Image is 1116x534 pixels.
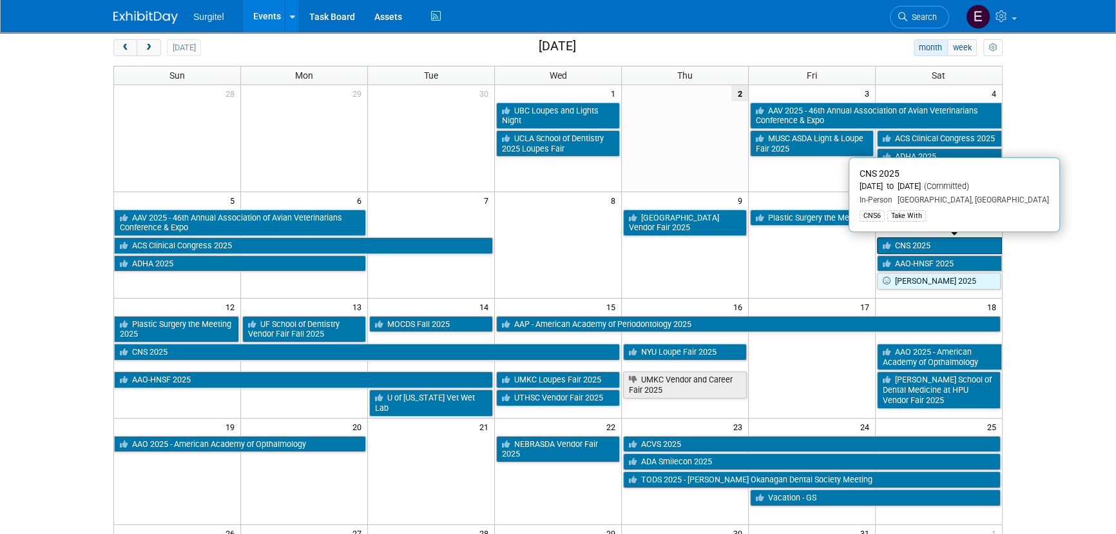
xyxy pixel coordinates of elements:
a: AAO 2025 - American Academy of Opthalmology [877,344,1002,370]
span: 5 [229,192,240,208]
span: 20 [351,419,367,435]
span: (Committed) [921,181,969,191]
a: AAO 2025 - American Academy of Opthalmology [114,436,366,453]
span: Search [907,12,937,22]
span: 19 [224,419,240,435]
button: week [947,39,977,56]
button: [DATE] [167,39,201,56]
a: ACS Clinical Congress 2025 [877,130,1002,147]
a: ADHA 2025 [114,255,366,272]
a: AAP - American Academy of Periodontology 2025 [496,316,1001,333]
span: 2 [731,85,748,101]
a: ACS Clinical Congress 2025 [114,237,493,254]
span: 4 [990,85,1002,101]
a: [PERSON_NAME] 2025 [877,273,1001,290]
span: 22 [605,419,621,435]
span: Fri [807,70,817,81]
span: Sun [169,70,185,81]
span: 12 [224,299,240,315]
span: 8 [610,192,621,208]
span: 1 [610,85,621,101]
a: UMKC Loupes Fair 2025 [496,371,620,388]
a: NEBRASDA Vendor Fair 2025 [496,436,620,462]
span: 25 [986,419,1002,435]
div: CNS6 [860,210,885,222]
a: UCLA School of Dentistry 2025 Loupes Fair [496,130,620,157]
span: CNS 2025 [860,168,900,179]
span: 24 [859,419,875,435]
span: 17 [859,299,875,315]
span: 23 [732,419,748,435]
a: U of [US_STATE] Vet Wet Lab [369,390,493,416]
button: prev [113,39,137,56]
span: 9 [736,192,748,208]
span: 3 [863,85,875,101]
a: Plastic Surgery the Meeting 2025 [114,316,239,342]
a: MOCDS Fall 2025 [369,316,493,333]
button: month [914,39,948,56]
span: Surgitel [193,12,224,22]
a: ACVS 2025 [623,436,1001,453]
a: AAO-HNSF 2025 [877,255,1002,272]
a: NYU Loupe Fair 2025 [623,344,747,361]
span: 21 [478,419,494,435]
div: [DATE] to [DATE] [860,181,1049,192]
a: [GEOGRAPHIC_DATA] Vendor Fair 2025 [623,210,747,236]
a: UTHSC Vendor Fair 2025 [496,390,620,406]
span: 16 [732,299,748,315]
a: UMKC Vendor and Career Fair 2025 [623,371,747,398]
span: In-Person [860,195,892,204]
span: 13 [351,299,367,315]
h2: [DATE] [539,39,576,54]
span: 28 [224,85,240,101]
span: 30 [478,85,494,101]
a: AAV 2025 - 46th Annual Association of Avian Veterinarians Conference & Expo [114,210,366,236]
span: 29 [351,85,367,101]
span: 7 [483,192,494,208]
span: Tue [424,70,438,81]
div: Take With [887,210,926,222]
span: 15 [605,299,621,315]
a: UBC Loupes and Lights Night [496,103,620,129]
span: [GEOGRAPHIC_DATA], [GEOGRAPHIC_DATA] [892,195,1049,204]
a: Search [890,6,949,28]
a: Vacation - GS [750,489,1001,506]
a: ADA Smilecon 2025 [623,453,1001,470]
a: Plastic Surgery the Meeting 2025 [750,210,1002,226]
img: Event Coordinator [966,5,990,29]
span: Thu [677,70,693,81]
span: Sat [932,70,945,81]
a: CNS 2025 [114,344,620,361]
a: UF School of Dentistry Vendor Fair Fall 2025 [242,316,366,342]
a: AAO-HNSF 2025 [114,371,493,388]
a: TODS 2025 - [PERSON_NAME] Okanagan Dental Society Meeting [623,471,1001,488]
a: [PERSON_NAME] School of Dental Medicine at HPU Vendor Fair 2025 [877,371,1001,408]
button: myCustomButton [983,39,1003,56]
i: Personalize Calendar [988,44,997,52]
span: 14 [478,299,494,315]
a: MUSC ASDA Light & Loupe Fair 2025 [750,130,874,157]
img: ExhibitDay [113,11,178,24]
button: next [137,39,160,56]
a: CNS 2025 [877,237,1002,254]
a: AAV 2025 - 46th Annual Association of Avian Veterinarians Conference & Expo [750,103,1002,129]
span: Mon [295,70,313,81]
span: 18 [986,299,1002,315]
a: ADHA 2025 [877,148,1002,165]
span: 6 [356,192,367,208]
span: Wed [549,70,566,81]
